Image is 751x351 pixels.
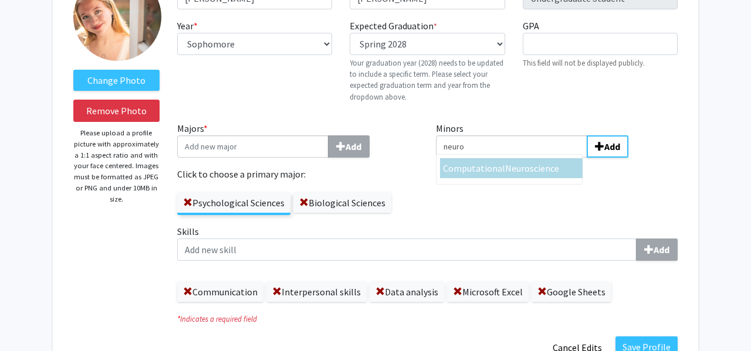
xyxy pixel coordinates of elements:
label: Click to choose a primary major: [177,167,419,181]
input: SkillsAdd [177,238,637,261]
label: Minors [436,121,678,158]
small: This field will not be displayed publicly. [523,58,645,67]
label: Year [177,19,198,33]
label: Psychological Sciences [177,193,290,213]
input: MinorsComputationalNeuroscienceAdd [436,135,587,158]
label: GPA [523,19,539,33]
label: Majors [177,121,419,158]
label: Interpersonal skills [266,282,367,302]
label: Data analysis [370,282,444,302]
i: Indicates a required field [177,313,678,325]
label: Skills [177,224,678,261]
button: Majors* [328,135,370,158]
label: ChangeProfile Picture [73,70,160,91]
p: Please upload a profile picture with approximately a 1:1 aspect ratio and with your face centered... [73,128,160,205]
b: Add [654,244,669,255]
input: Majors*Add [177,135,329,158]
span: science [530,162,559,174]
label: Communication [177,282,263,302]
label: Biological Sciences [293,193,391,213]
p: Your graduation year (2028) needs to be updated to include a specific term. Please select your ex... [350,57,505,103]
label: Expected Graduation [350,19,437,33]
b: Add [604,141,620,152]
iframe: Chat [9,298,50,342]
button: Skills [636,238,678,261]
label: Microsoft Excel [447,282,529,302]
span: Computational [443,162,505,174]
button: Remove Photo [73,100,160,122]
button: MinorsComputationalNeuroscience [587,135,628,158]
label: Google Sheets [532,282,611,302]
b: Add [346,141,361,152]
span: Neuro [505,162,530,174]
